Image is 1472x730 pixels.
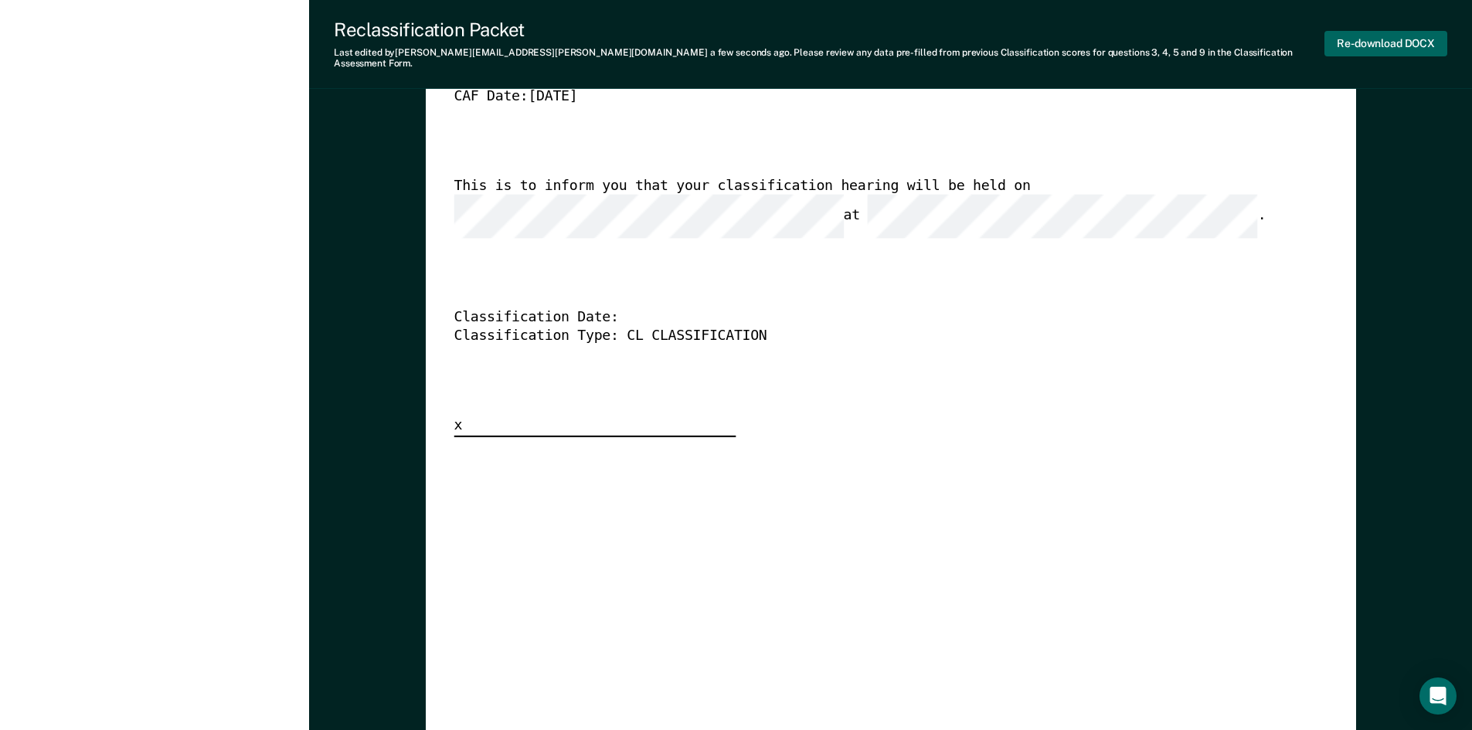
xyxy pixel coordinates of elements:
div: Classification Type: CL CLASSIFICATION [454,328,1283,346]
button: Re-download DOCX [1324,31,1447,56]
div: Open Intercom Messenger [1419,677,1457,715]
div: Classification Date: [454,310,1283,328]
div: Last edited by [PERSON_NAME][EMAIL_ADDRESS][PERSON_NAME][DOMAIN_NAME] . Please review any data pr... [334,47,1324,70]
span: a few seconds ago [710,47,790,58]
div: x [454,416,736,436]
div: CAF Date: [DATE] [454,88,1283,107]
div: This is to inform you that your classification hearing will be held on at . [454,177,1283,239]
div: Reclassification Packet [334,19,1324,41]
